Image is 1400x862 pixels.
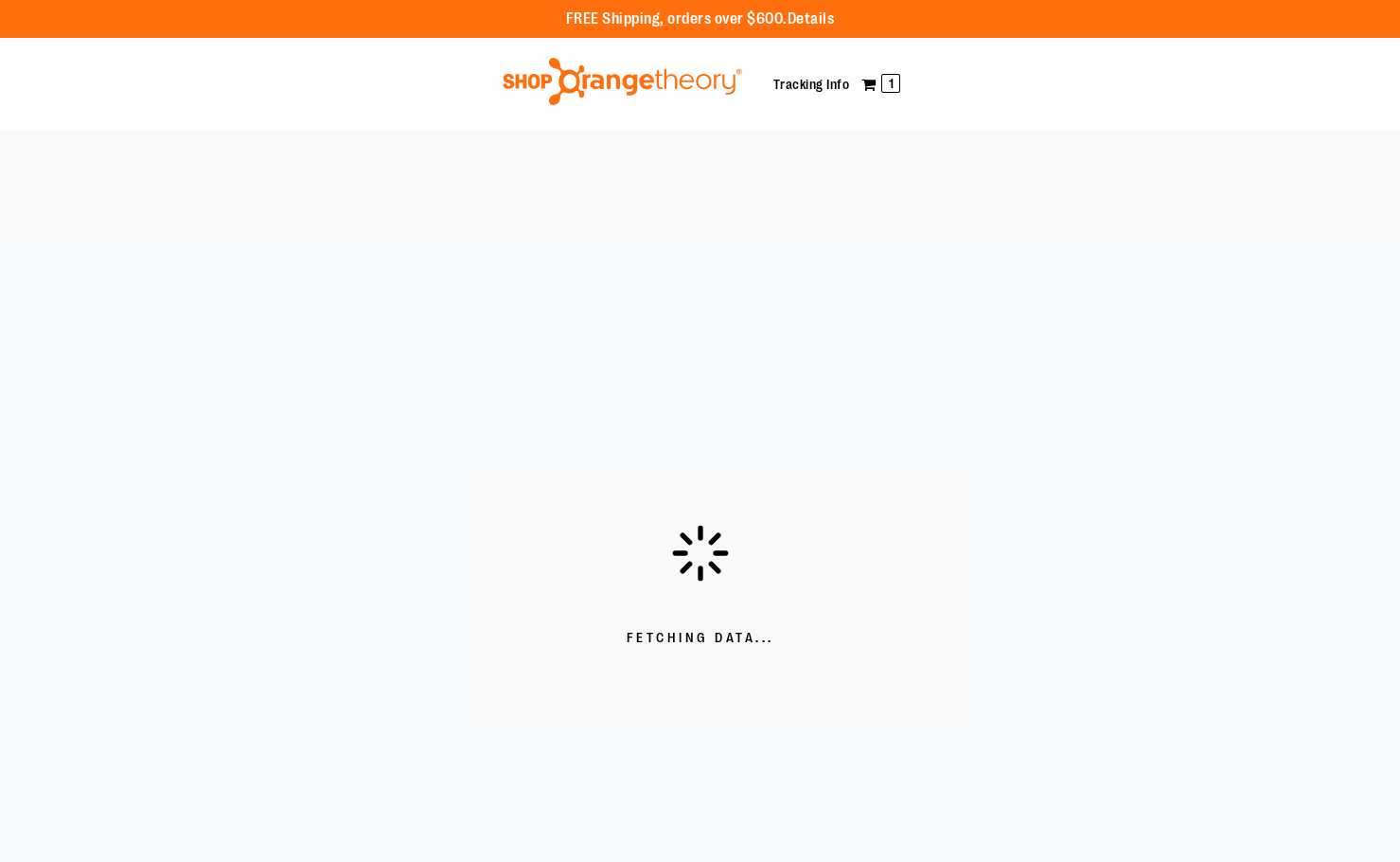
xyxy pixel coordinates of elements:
a: Details [788,10,835,27]
img: Shop Orangetheory [500,58,745,105]
span: Fetching Data... [627,629,774,648]
a: Tracking Info [773,77,850,92]
p: FREE Shipping, orders over $600. [566,9,835,30]
span: 1 [881,74,900,93]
